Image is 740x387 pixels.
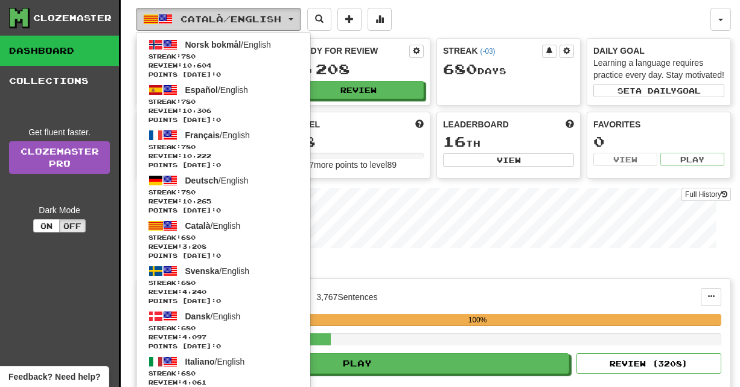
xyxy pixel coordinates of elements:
[181,234,196,241] span: 680
[148,296,298,305] span: Points [DATE]: 0
[148,188,298,197] span: Streak:
[181,98,196,105] span: 780
[185,266,250,276] span: / English
[234,314,721,326] div: 100%
[185,312,211,321] span: Dansk
[145,353,569,374] button: Play
[185,221,211,231] span: Català
[136,81,310,126] a: Español/EnglishStreak:780 Review:10,306Points [DATE]:0
[443,118,509,130] span: Leaderboard
[148,333,298,342] span: Review: 4,097
[593,45,724,57] div: Daily Goal
[681,188,731,201] button: Full History
[566,118,574,130] span: This week in points, UTC
[636,86,677,95] span: a daily
[443,134,574,150] div: th
[33,219,60,232] button: On
[148,52,298,61] span: Streak:
[293,159,424,171] div: 4,147 more points to level 89
[593,134,724,149] div: 0
[148,161,298,170] span: Points [DATE]: 0
[185,357,215,366] span: Italiano
[185,176,218,185] span: Deutsch
[415,118,424,130] span: Score more points to level up
[148,115,298,124] span: Points [DATE]: 0
[148,61,298,70] span: Review: 10,604
[181,143,196,150] span: 780
[368,8,392,31] button: More stats
[136,217,310,262] a: Català/EnglishStreak:680 Review:3,208Points [DATE]:0
[316,291,377,303] div: 3,767 Sentences
[33,12,112,24] div: Clozemaster
[148,142,298,152] span: Streak:
[185,40,271,50] span: / English
[185,130,250,140] span: / English
[148,152,298,161] span: Review: 10,222
[185,266,220,276] span: Svenska
[337,8,362,31] button: Add sentence to collection
[181,324,196,331] span: 680
[148,251,298,260] span: Points [DATE]: 0
[148,97,298,106] span: Streak:
[185,221,241,231] span: / English
[148,287,298,296] span: Review: 4,240
[8,371,100,383] span: Open feedback widget
[180,14,281,24] span: Català / English
[576,353,721,374] button: Review (3208)
[443,45,542,57] div: Streak
[181,279,196,286] span: 680
[148,70,298,79] span: Points [DATE]: 0
[136,126,310,171] a: Français/EnglishStreak:780 Review:10,222Points [DATE]:0
[185,357,245,366] span: / English
[136,262,310,307] a: Svenska/EnglishStreak:680 Review:4,240Points [DATE]:0
[443,133,466,150] span: 16
[9,204,110,216] div: Dark Mode
[480,47,495,56] a: (-03)
[9,126,110,138] div: Get fluent faster.
[185,40,241,50] span: Norsk bokmål
[59,219,86,232] button: Off
[148,197,298,206] span: Review: 10,265
[593,153,657,166] button: View
[185,85,248,95] span: / English
[181,188,196,196] span: 780
[293,45,409,57] div: Ready for Review
[148,106,298,115] span: Review: 10,306
[443,153,574,167] button: View
[148,206,298,215] span: Points [DATE]: 0
[293,81,424,99] button: Review
[136,8,301,31] button: Català/English
[148,242,298,251] span: Review: 3,208
[9,141,110,174] a: ClozemasterPro
[293,134,424,149] div: 88
[136,307,310,353] a: Dansk/EnglishStreak:680 Review:4,097Points [DATE]:0
[185,176,249,185] span: / English
[443,60,477,77] span: 680
[293,62,424,77] div: 3,208
[443,62,574,77] div: Day s
[660,153,724,166] button: Play
[593,118,724,130] div: Favorites
[148,233,298,242] span: Streak:
[148,378,298,387] span: Review: 4,061
[148,324,298,333] span: Streak:
[185,85,218,95] span: Español
[593,84,724,97] button: Seta dailygoal
[148,342,298,351] span: Points [DATE]: 0
[136,171,310,217] a: Deutsch/EnglishStreak:780 Review:10,265Points [DATE]:0
[136,260,731,272] p: In Progress
[307,8,331,31] button: Search sentences
[185,312,241,321] span: / English
[148,369,298,378] span: Streak:
[181,369,196,377] span: 680
[185,130,220,140] span: Français
[148,278,298,287] span: Streak:
[181,53,196,60] span: 780
[136,36,310,81] a: Norsk bokmål/EnglishStreak:780 Review:10,604Points [DATE]:0
[593,57,724,81] div: Learning a language requires practice every day. Stay motivated!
